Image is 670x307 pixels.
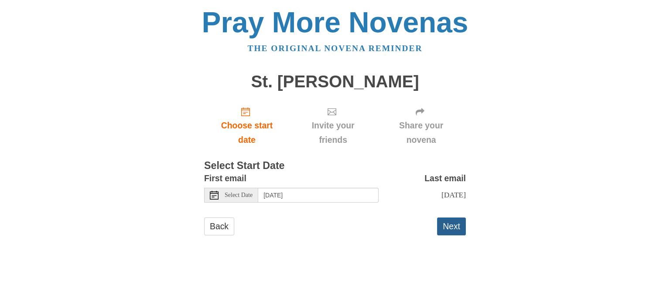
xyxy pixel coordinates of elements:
[441,190,466,199] span: [DATE]
[385,118,457,147] span: Share your novena
[202,6,468,38] a: Pray More Novenas
[204,217,234,235] a: Back
[225,192,253,198] span: Select Date
[298,118,368,147] span: Invite your friends
[376,100,466,152] div: Click "Next" to confirm your start date first.
[204,100,290,152] a: Choose start date
[437,217,466,235] button: Next
[290,100,376,152] div: Click "Next" to confirm your start date first.
[204,171,246,186] label: First email
[204,72,466,91] h1: St. [PERSON_NAME]
[213,118,281,147] span: Choose start date
[204,160,466,172] h3: Select Start Date
[424,171,466,186] label: Last email
[248,44,423,53] a: The original novena reminder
